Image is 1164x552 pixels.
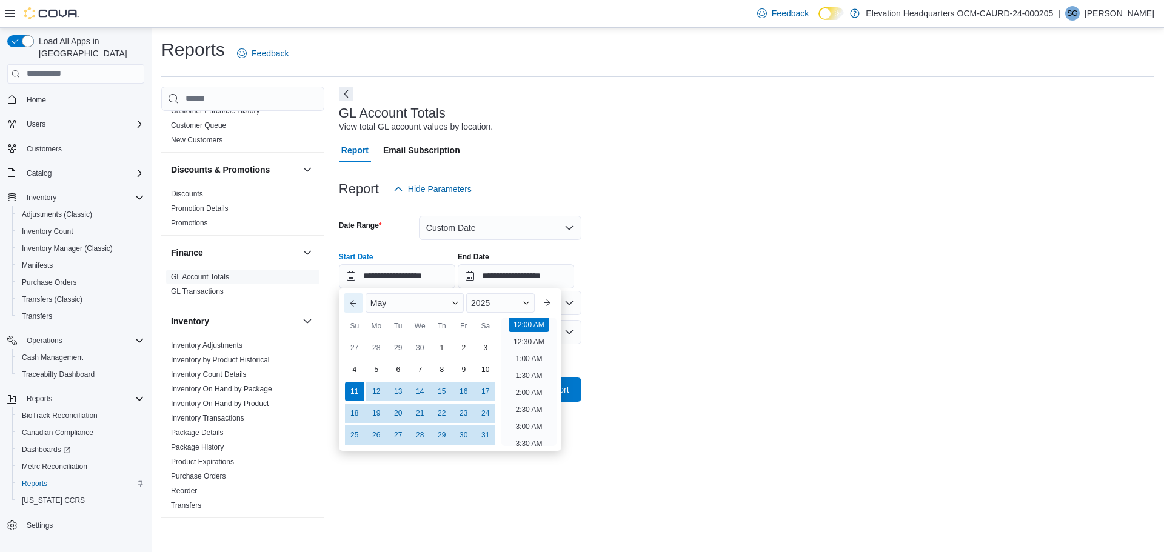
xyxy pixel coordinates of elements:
[171,399,269,408] span: Inventory On Hand by Product
[171,287,224,296] a: GL Transactions
[171,487,197,495] a: Reorder
[171,457,234,466] a: Product Expirations
[171,399,269,408] a: Inventory On Hand by Product
[17,493,90,508] a: [US_STATE] CCRS
[171,106,260,116] span: Customer Purchase History
[370,298,386,308] span: May
[1085,6,1154,21] p: [PERSON_NAME]
[510,402,547,417] li: 2:30 AM
[22,445,70,454] span: Dashboards
[17,292,144,307] span: Transfers (Classic)
[22,479,47,488] span: Reports
[27,336,62,345] span: Operations
[432,425,452,445] div: day-29
[161,75,324,152] div: Customer
[389,316,408,336] div: Tu
[171,247,298,259] button: Finance
[866,6,1053,21] p: Elevation Headquarters OCM-CAURD-24-000205
[300,314,315,328] button: Inventory
[22,462,87,471] span: Metrc Reconciliation
[1058,6,1060,21] p: |
[171,442,224,452] span: Package History
[366,293,464,313] div: Button. Open the month selector. May is currently selected.
[22,411,98,421] span: BioTrack Reconciliation
[22,141,144,156] span: Customers
[367,338,386,357] div: day-28
[476,360,495,379] div: day-10
[171,121,226,130] span: Customer Queue
[12,492,149,509] button: [US_STATE] CCRS
[12,407,149,424] button: BioTrack Reconciliation
[432,316,452,336] div: Th
[419,216,581,240] button: Custom Date
[171,486,197,496] span: Reorder
[476,338,495,357] div: day-3
[344,337,497,446] div: May, 2025
[17,275,82,290] a: Purchase Orders
[27,520,53,530] span: Settings
[2,390,149,407] button: Reports
[510,351,547,366] li: 1:00 AM
[345,382,364,401] div: day-11
[2,116,149,133] button: Users
[772,7,809,19] span: Feedback
[454,382,473,401] div: day-16
[454,316,473,336] div: Fr
[22,92,144,107] span: Home
[454,404,473,423] div: day-23
[22,333,67,348] button: Operations
[161,338,324,517] div: Inventory
[339,182,379,196] h3: Report
[410,360,430,379] div: day-7
[17,408,144,423] span: BioTrack Reconciliation
[389,338,408,357] div: day-29
[22,333,144,348] span: Operations
[389,382,408,401] div: day-13
[1067,6,1077,21] span: SG
[171,457,234,467] span: Product Expirations
[509,334,549,349] li: 12:30 AM
[171,164,298,176] button: Discounts & Promotions
[454,338,473,357] div: day-2
[17,459,92,474] a: Metrc Reconciliation
[339,87,353,101] button: Next
[2,516,149,534] button: Settings
[345,360,364,379] div: day-4
[171,443,224,451] a: Package History
[17,309,144,324] span: Transfers
[17,207,97,222] a: Adjustments (Classic)
[17,207,144,222] span: Adjustments (Classic)
[339,264,455,288] input: Press the down key to enter a popover containing a calendar. Press the escape key to close the po...
[22,166,144,181] span: Catalog
[17,292,87,307] a: Transfers (Classic)
[22,518,58,533] a: Settings
[752,1,814,25] a: Feedback
[509,318,549,332] li: 12:00 AM
[432,338,452,357] div: day-1
[367,425,386,445] div: day-26
[2,332,149,349] button: Operations
[12,308,149,325] button: Transfers
[12,274,149,291] button: Purchase Orders
[454,360,473,379] div: day-9
[300,245,315,260] button: Finance
[17,493,144,508] span: Washington CCRS
[171,218,208,228] span: Promotions
[171,471,226,481] span: Purchase Orders
[171,501,201,510] a: Transfers
[408,183,472,195] span: Hide Parameters
[12,441,149,458] a: Dashboards
[339,121,493,133] div: View total GL account values by location.
[22,517,144,533] span: Settings
[345,338,364,357] div: day-27
[22,190,61,205] button: Inventory
[339,221,382,230] label: Date Range
[501,318,557,446] ul: Time
[510,368,547,383] li: 1:30 AM
[300,162,315,177] button: Discounts & Promotions
[27,119,45,129] span: Users
[476,425,495,445] div: day-31
[345,316,364,336] div: Su
[510,436,547,451] li: 3:30 AM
